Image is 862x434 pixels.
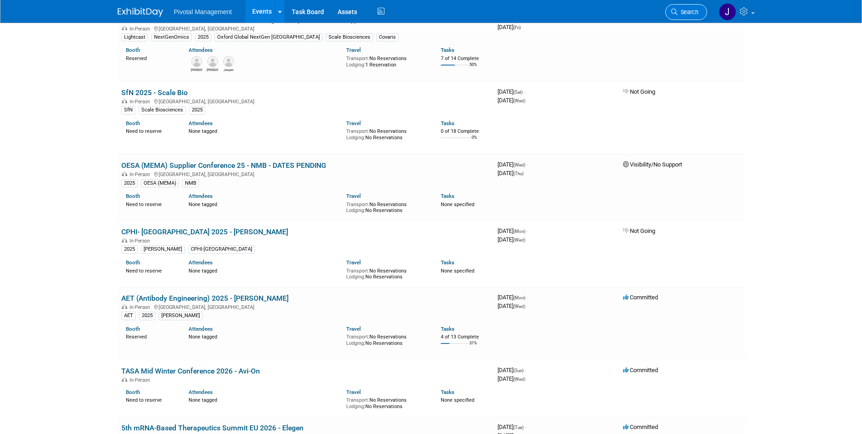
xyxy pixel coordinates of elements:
img: Jessica Gatton [719,3,736,20]
span: - [524,88,525,95]
span: None specified [441,397,474,403]
span: - [527,294,528,301]
a: TASA Mid Winter Conference 2026 - Avi-On [121,367,260,375]
span: (Wed) [513,304,525,309]
a: Oxford Global NextGen Omics & Data 2025 - Lightcast (Covaris Info Only) [121,15,357,24]
a: Tasks [441,193,454,199]
a: Attendees [189,259,213,266]
div: 2025 [121,179,138,187]
span: In-Person [130,377,153,383]
div: [GEOGRAPHIC_DATA], [GEOGRAPHIC_DATA] [121,97,490,105]
div: Need to reserve [126,200,175,208]
a: SfN 2025 - Scale Bio [121,88,188,97]
span: In-Person [130,99,153,105]
img: In-Person Event [122,304,127,309]
div: 7 of 14 Complete [441,56,490,62]
div: Jasper Estranero [223,67,234,72]
img: In-Person Event [122,172,127,176]
img: Jonathan Didier [207,56,218,67]
div: Carrie Maynard [191,67,202,72]
span: Transport: [346,397,369,403]
div: Need to reserve [126,266,175,274]
span: Transport: [346,128,369,134]
span: [DATE] [498,161,528,168]
span: (Thu) [513,171,523,176]
img: Jasper Estranero [223,56,234,67]
div: AET [121,312,136,320]
div: 2025 [139,312,155,320]
div: 2025 [195,33,211,41]
a: OESA (MEMA) Supplier Conference 25 - NMB - DATES PENDING [121,161,326,170]
span: In-Person [130,172,153,177]
span: [DATE] [498,367,526,373]
span: In-Person [130,304,153,310]
span: (Sun) [513,368,523,373]
span: [DATE] [498,24,521,30]
img: Carrie Maynard [191,56,202,67]
span: - [525,367,526,373]
img: In-Person Event [122,26,127,30]
div: Need to reserve [126,126,175,135]
span: Lodging: [346,135,365,141]
span: (Tue) [513,425,523,430]
a: Search [665,4,707,20]
a: Travel [346,326,361,332]
div: 2025 [189,106,205,114]
div: NextGenOmics [151,33,192,41]
div: SfN [121,106,135,114]
span: Committed [623,367,658,373]
span: [DATE] [498,303,525,309]
a: Travel [346,193,361,199]
a: Booth [126,193,140,199]
a: Booth [126,326,140,332]
div: No Reservations No Reservations [346,126,427,141]
span: Visibility/No Support [623,161,682,168]
span: Transport: [346,268,369,274]
a: Travel [346,47,361,53]
span: [DATE] [498,236,525,243]
div: Scale Biosciences [139,106,186,114]
span: Committed [623,294,658,301]
div: 2025 [121,245,138,253]
div: OESA (MEMA) [141,179,179,187]
div: 0 of 18 Complete [441,128,490,135]
div: None tagged [189,200,339,208]
span: Lodging: [346,62,365,68]
a: Tasks [441,259,454,266]
a: 5th mRNA-Based Therapeutics Summit EU 2026 - Elegen [121,424,304,432]
span: Lodging: [346,207,365,213]
span: Transport: [346,202,369,207]
div: No Reservations No Reservations [346,200,427,214]
span: Not Going [623,88,655,95]
div: 4 of 13 Complete [441,334,490,340]
span: [DATE] [498,97,525,104]
span: [DATE] [498,424,526,430]
span: (Wed) [513,162,525,167]
span: (Fri) [513,25,521,30]
div: NMB [182,179,199,187]
a: AET (Antibody Engineering) 2025 - [PERSON_NAME] [121,294,289,303]
img: In-Person Event [122,238,127,242]
span: (Wed) [513,98,525,103]
span: In-Person [130,238,153,244]
span: None specified [441,202,474,207]
span: Transport: [346,334,369,340]
a: Tasks [441,326,454,332]
div: None tagged [189,266,339,274]
div: None tagged [189,332,339,340]
td: 0% [472,135,477,147]
span: [DATE] [498,88,525,95]
a: Tasks [441,389,454,395]
span: Transport: [346,56,369,61]
span: [DATE] [498,227,528,234]
span: (Sat) [513,90,523,95]
div: No Reservations No Reservations [346,266,427,280]
span: (Wed) [513,237,525,242]
div: Oxford Global NextGen [GEOGRAPHIC_DATA] [214,33,323,41]
a: Attendees [189,47,213,53]
td: 31% [469,341,477,353]
span: [DATE] [498,375,525,382]
td: 50% [469,62,477,75]
a: Attendees [189,389,213,395]
img: ExhibitDay [118,8,163,17]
